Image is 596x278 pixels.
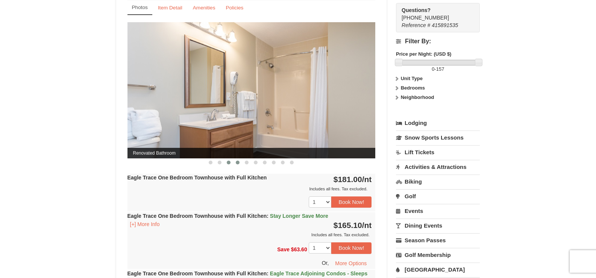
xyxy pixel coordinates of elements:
a: Events [396,204,480,218]
span: : [267,213,268,219]
a: Photos [127,0,152,15]
small: Amenities [193,5,215,11]
a: Dining Events [396,219,480,232]
a: Golf Membership [396,248,480,262]
a: Season Passes [396,233,480,247]
a: Biking [396,175,480,188]
strong: $181.00 [334,175,372,184]
span: [PHONE_NUMBER] [402,6,466,21]
h4: Filter By: [396,38,480,45]
span: 415891535 [432,22,458,28]
span: Stay Longer Save More [270,213,328,219]
span: 0 [432,66,434,72]
span: Or, [322,260,329,266]
span: 157 [436,66,444,72]
strong: Neighborhood [401,94,434,100]
small: Photos [132,5,148,10]
button: More Options [330,258,372,269]
span: : [267,270,268,276]
a: Policies [221,0,248,15]
small: Item Detail [158,5,182,11]
button: Book Now! [331,196,372,208]
button: [+] More Info [127,220,162,228]
a: Activities & Attractions [396,160,480,174]
strong: Price per Night: (USD $) [396,51,451,57]
img: Renovated Bathroom [127,22,376,158]
span: $165.10 [334,221,362,229]
span: /nt [362,175,372,184]
span: Reference # [402,22,430,28]
strong: Bedrooms [401,85,425,91]
strong: Questions? [402,7,431,13]
a: [GEOGRAPHIC_DATA] [396,263,480,276]
a: Lift Tickets [396,145,480,159]
strong: Unit Type [401,76,423,81]
div: Includes all fees. Tax excluded. [127,231,372,239]
small: Policies [226,5,243,11]
strong: Eagle Trace One Bedroom Townhouse with Full Kitchen [127,213,328,219]
span: Renovated Bathroom [127,148,376,158]
a: Amenities [188,0,220,15]
a: Golf [396,189,480,203]
label: - [396,65,480,73]
div: Includes all fees. Tax excluded. [127,185,372,193]
button: Book Now! [331,242,372,254]
span: /nt [362,221,372,229]
span: Save [277,246,290,252]
a: Item Detail [153,0,187,15]
a: Lodging [396,116,480,130]
strong: Eagle Trace One Bedroom Townhouse with Full Kitchen [127,175,267,181]
span: $63.60 [291,246,307,252]
a: Snow Sports Lessons [396,131,480,144]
